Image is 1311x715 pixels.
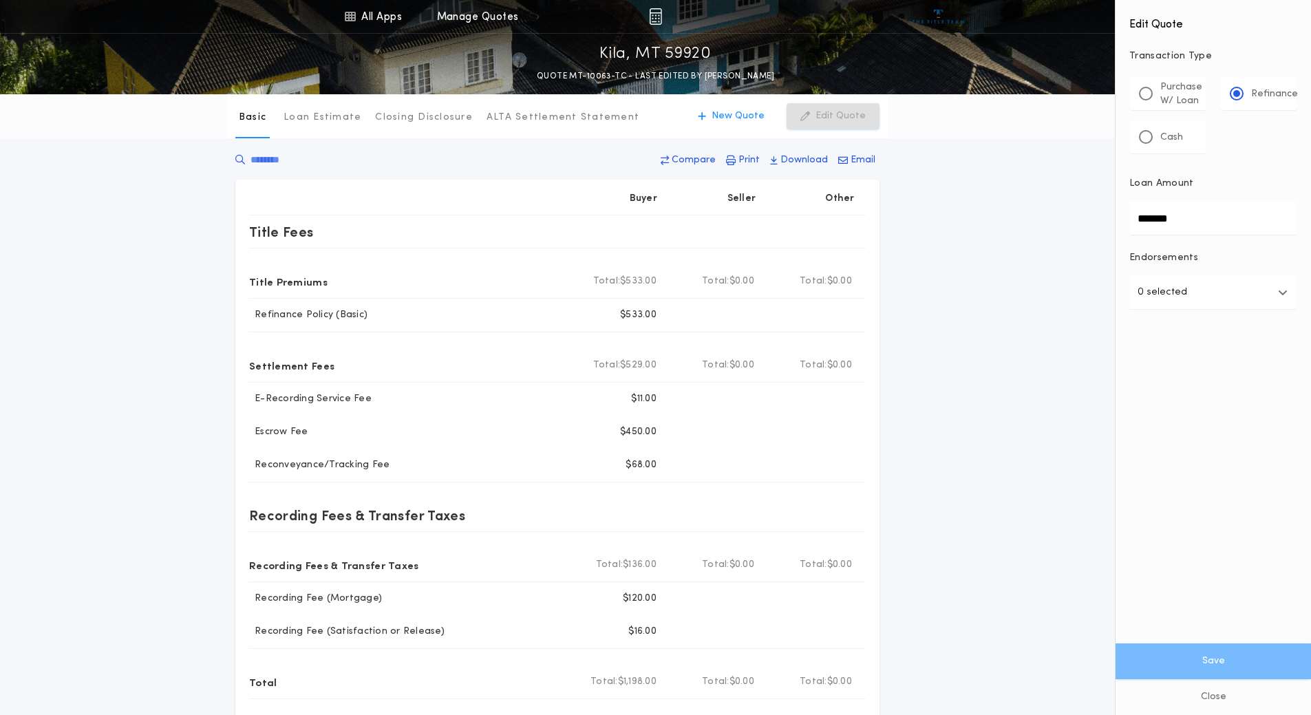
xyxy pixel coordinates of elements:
[239,111,266,125] p: Basic
[1129,50,1297,63] p: Transaction Type
[827,675,852,689] span: $0.00
[249,504,465,526] p: Recording Fees & Transfer Taxes
[827,558,852,572] span: $0.00
[249,308,367,322] p: Refinance Policy (Basic)
[738,153,760,167] p: Print
[826,192,855,206] p: Other
[729,675,754,689] span: $0.00
[1129,276,1297,309] button: 0 selected
[657,148,720,173] button: Compare
[623,558,657,572] span: $136.00
[593,275,621,288] b: Total:
[249,221,314,243] p: Title Fees
[249,270,328,292] p: Title Premiums
[727,192,756,206] p: Seller
[649,8,662,25] img: img
[1116,679,1311,715] button: Close
[1160,81,1202,108] p: Purchase W/ Loan
[249,458,390,472] p: Reconveyance/Tracking Fee
[1129,8,1297,33] h4: Edit Quote
[672,153,716,167] p: Compare
[599,43,712,65] p: Kila, MT 59920
[249,425,308,439] p: Escrow Fee
[722,148,764,173] button: Print
[834,148,880,173] button: Email
[1129,251,1297,265] p: Endorsements
[249,592,382,606] p: Recording Fee (Mortgage)
[1138,284,1187,301] p: 0 selected
[590,675,618,689] b: Total:
[1160,131,1183,145] p: Cash
[631,392,657,406] p: $11.00
[620,275,657,288] span: $533.00
[827,275,852,288] span: $0.00
[816,109,866,123] p: Edit Quote
[800,675,827,689] b: Total:
[620,308,657,322] p: $533.00
[620,425,657,439] p: $450.00
[487,111,639,125] p: ALTA Settlement Statement
[249,392,372,406] p: E-Recording Service Fee
[284,111,361,125] p: Loan Estimate
[596,558,623,572] b: Total:
[766,148,832,173] button: Download
[800,359,827,372] b: Total:
[729,275,754,288] span: $0.00
[780,153,828,167] p: Download
[620,359,657,372] span: $529.00
[375,111,473,125] p: Closing Disclosure
[628,625,657,639] p: $16.00
[618,675,657,689] span: $1,198.00
[1116,643,1311,679] button: Save
[729,558,754,572] span: $0.00
[913,10,964,23] img: vs-icon
[249,354,334,376] p: Settlement Fees
[702,558,729,572] b: Total:
[702,359,729,372] b: Total:
[1129,177,1194,191] p: Loan Amount
[712,109,765,123] p: New Quote
[249,554,419,576] p: Recording Fees & Transfer Taxes
[827,359,852,372] span: $0.00
[593,359,621,372] b: Total:
[249,671,277,693] p: Total
[787,103,880,129] button: Edit Quote
[1129,202,1297,235] input: Loan Amount
[800,558,827,572] b: Total:
[729,359,754,372] span: $0.00
[537,70,774,83] p: QUOTE MT-10063-TC - LAST EDITED BY [PERSON_NAME]
[702,275,729,288] b: Total:
[800,275,827,288] b: Total:
[630,192,657,206] p: Buyer
[702,675,729,689] b: Total:
[851,153,875,167] p: Email
[684,103,778,129] button: New Quote
[623,592,657,606] p: $120.00
[1251,87,1298,101] p: Refinance
[626,458,657,472] p: $68.00
[249,625,445,639] p: Recording Fee (Satisfaction or Release)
